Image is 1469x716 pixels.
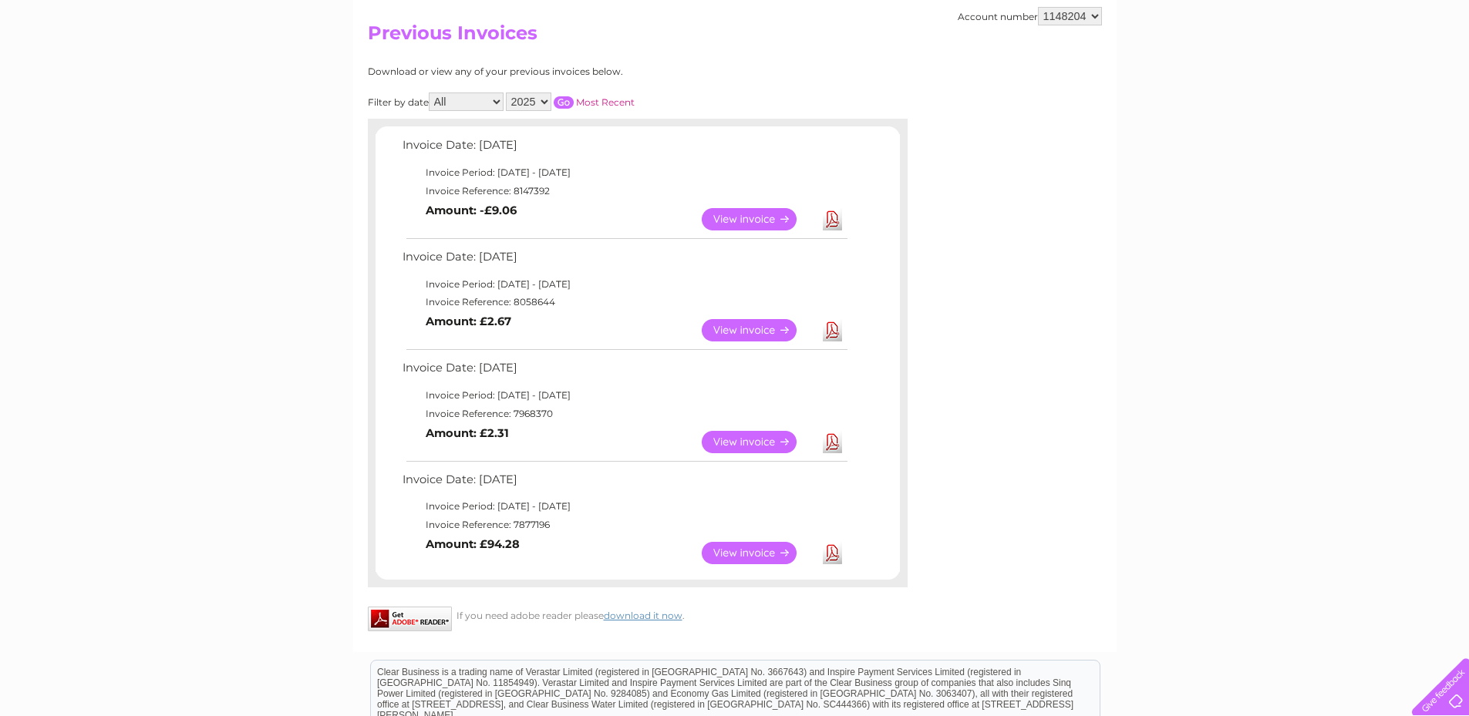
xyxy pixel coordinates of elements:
a: Download [823,208,842,230]
div: Clear Business is a trading name of Verastar Limited (registered in [GEOGRAPHIC_DATA] No. 3667643... [371,8,1100,75]
td: Invoice Period: [DATE] - [DATE] [399,386,850,405]
td: Invoice Period: [DATE] - [DATE] [399,163,850,182]
a: View [702,542,815,564]
b: Amount: £2.31 [426,426,509,440]
a: Contact [1366,66,1404,77]
a: Download [823,431,842,453]
a: Most Recent [576,96,635,108]
td: Invoice Period: [DATE] - [DATE] [399,275,850,294]
td: Invoice Reference: 7877196 [399,516,850,534]
div: Filter by date [368,92,773,111]
a: Energy [1236,66,1270,77]
a: 0333 014 3131 [1178,8,1285,27]
a: View [702,319,815,341]
img: logo.png [52,40,130,87]
td: Invoice Period: [DATE] - [DATE] [399,497,850,516]
a: Download [823,319,842,341]
a: download it now [604,610,682,621]
td: Invoice Reference: 8058644 [399,293,850,311]
div: Download or view any of your previous invoices below. [368,66,773,77]
b: Amount: £94.28 [426,537,520,551]
b: Amount: -£9.06 [426,203,517,217]
td: Invoice Date: [DATE] [399,135,850,163]
a: View [702,431,815,453]
td: Invoice Reference: 8147392 [399,182,850,200]
h2: Previous Invoices [368,22,1102,52]
div: If you need adobe reader please . [368,607,908,621]
a: Telecoms [1279,66,1326,77]
td: Invoice Reference: 7968370 [399,405,850,423]
b: Amount: £2.67 [426,314,511,328]
a: Blog [1335,66,1357,77]
a: View [702,208,815,230]
a: Download [823,542,842,564]
a: Water [1198,66,1227,77]
td: Invoice Date: [DATE] [399,247,850,275]
td: Invoice Date: [DATE] [399,358,850,386]
td: Invoice Date: [DATE] [399,469,850,498]
a: Log out [1418,66,1454,77]
div: Account number [958,7,1102,25]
